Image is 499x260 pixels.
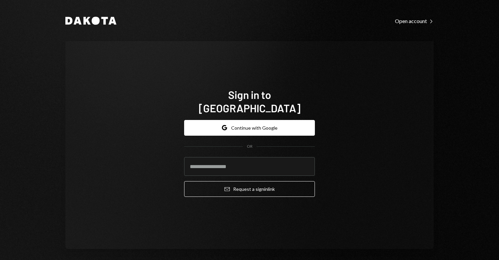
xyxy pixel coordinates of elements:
h1: Sign in to [GEOGRAPHIC_DATA] [184,88,315,115]
button: Continue with Google [184,120,315,136]
button: Request a signinlink [184,181,315,197]
div: OR [247,144,253,149]
a: Open account [395,17,434,24]
div: Open account [395,18,434,24]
